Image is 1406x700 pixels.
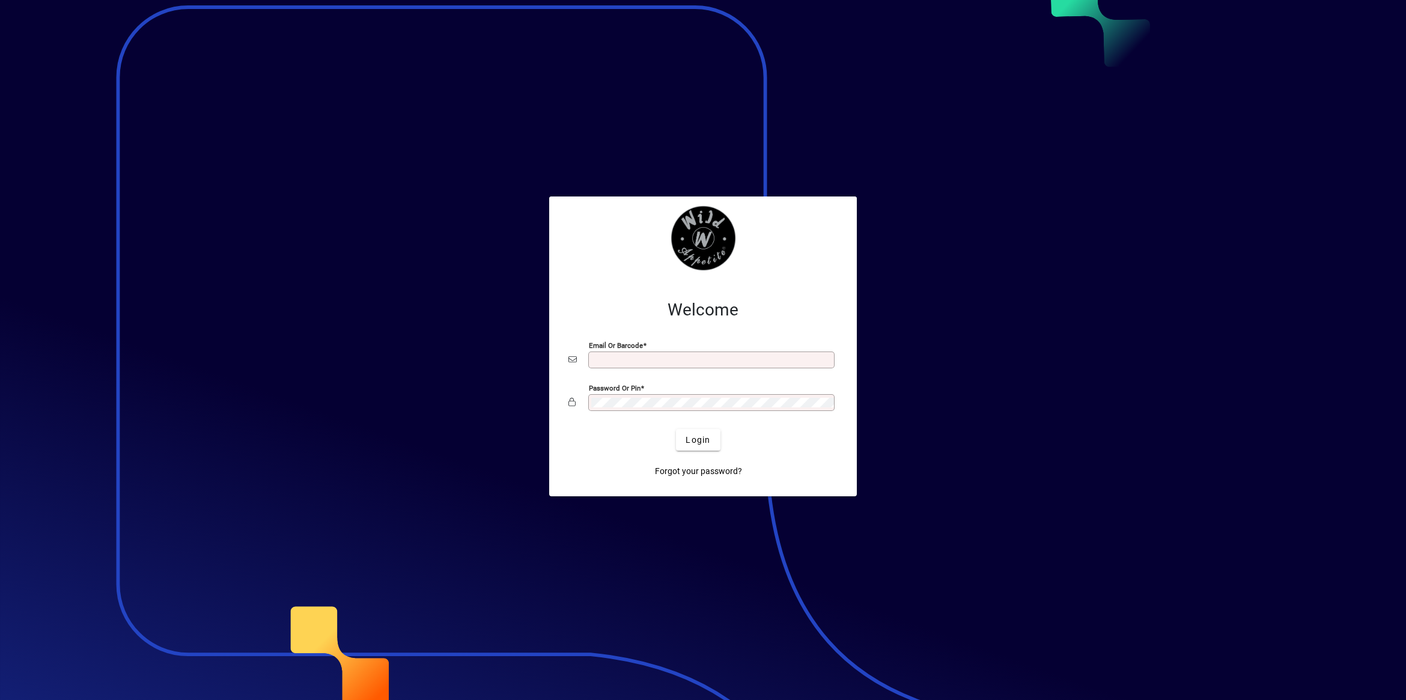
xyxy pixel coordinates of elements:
mat-label: Password or Pin [589,384,641,392]
button: Login [676,429,720,451]
h2: Welcome [568,300,838,320]
span: Forgot your password? [655,465,742,478]
span: Login [686,434,710,446]
a: Forgot your password? [650,460,747,482]
mat-label: Email or Barcode [589,341,643,350]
